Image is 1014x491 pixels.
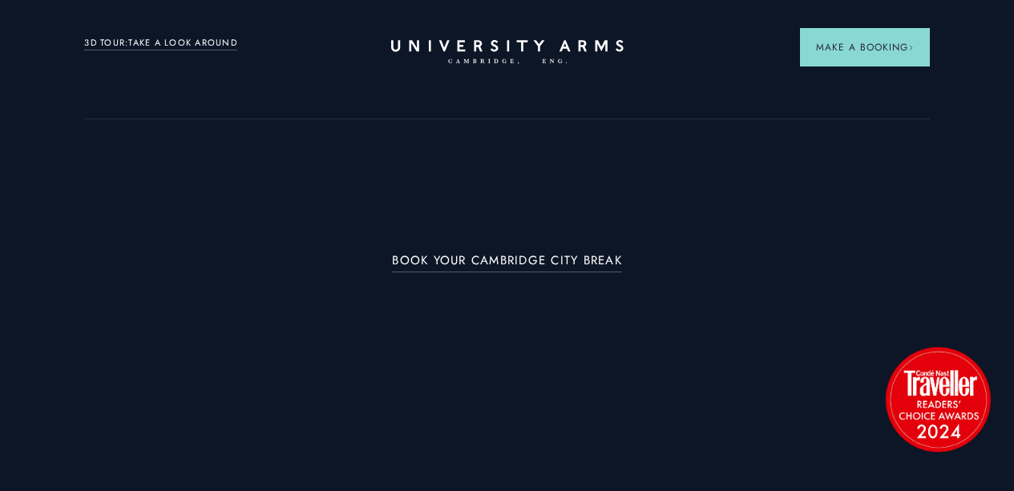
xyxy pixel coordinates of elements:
button: Make a BookingArrow icon [800,28,930,66]
span: Make a Booking [816,40,914,54]
img: Arrow icon [908,45,914,50]
a: BOOK YOUR CAMBRIDGE CITY BREAK [392,254,622,272]
a: Home [391,40,624,65]
img: image-2524eff8f0c5d55edbf694693304c4387916dea5-1501x1501-png [878,339,998,459]
a: 3D TOUR:TAKE A LOOK AROUND [84,36,237,50]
